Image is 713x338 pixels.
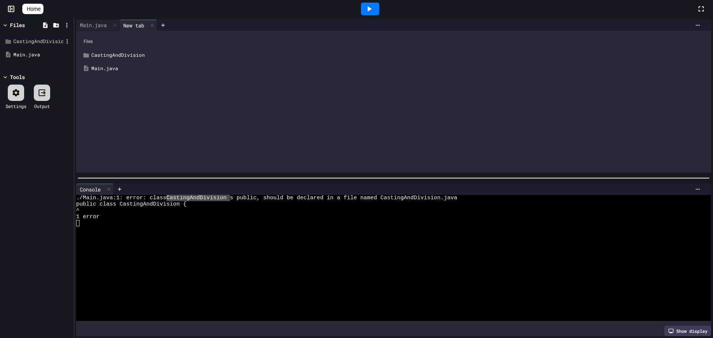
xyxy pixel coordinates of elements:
div: Files [10,21,25,29]
span: CastingAndDivision [166,195,227,201]
span: public class CastingAndDivision { [76,201,186,207]
div: Output [34,103,50,109]
span: is public, should be declared in a file named CastingAndDivision.java [227,195,457,201]
a: Home [22,4,43,14]
div: CastingAndDivision [13,38,63,45]
span: 1 error [76,214,100,220]
div: Console [76,184,114,195]
div: Main.java [13,51,71,59]
div: Main.java [76,20,120,31]
div: CastingAndDivision [91,52,707,59]
div: Show display [664,326,711,336]
div: Files [80,35,707,49]
div: Main.java [76,21,110,29]
span: ^ [76,207,79,214]
span: ./Main.java:1: error: class [76,195,166,201]
div: Settings [6,103,26,109]
div: Console [76,186,104,193]
div: Main.java [91,65,707,72]
span: Home [27,5,40,13]
div: New tab [120,20,157,31]
div: New tab [120,22,148,29]
div: Tools [10,73,25,81]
